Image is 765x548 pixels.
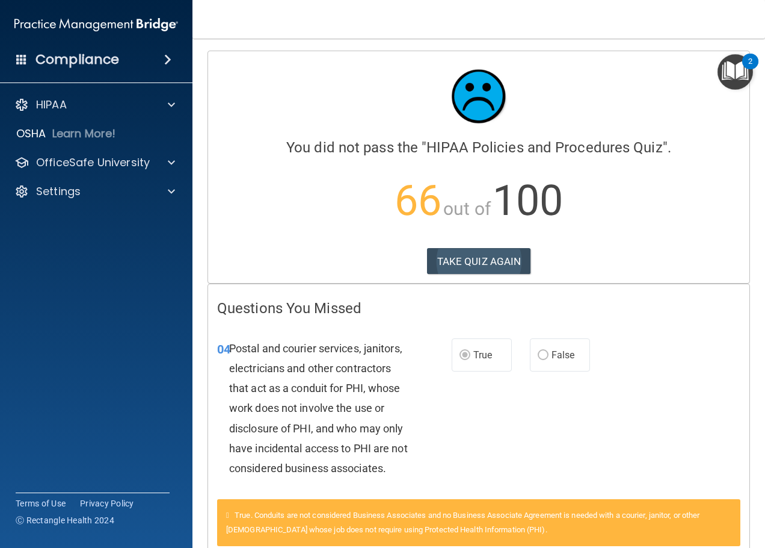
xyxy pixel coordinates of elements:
span: HIPAA Policies and Procedures Quiz [426,139,662,156]
input: False [538,351,548,360]
button: TAKE QUIZ AGAIN [427,248,531,275]
span: 66 [395,176,441,225]
h4: Questions You Missed [217,300,740,316]
p: HIPAA [36,98,67,112]
h4: Compliance [35,51,119,68]
button: Open Resource Center, 2 new notifications [717,54,753,90]
img: PMB logo [14,13,178,37]
p: Settings [36,184,81,199]
p: OSHA [16,126,46,141]
a: Terms of Use [16,497,66,509]
h4: You did not pass the " ". [217,140,740,155]
p: OfficeSafe University [36,155,150,170]
a: HIPAA [14,98,175,112]
span: 04 [217,342,230,357]
span: out of [443,198,491,219]
span: 100 [493,176,563,225]
img: sad_face.ecc698e2.jpg [443,60,515,132]
input: True [459,351,470,360]
span: True. Conduits are not considered Business Associates and no Business Associate Agreement is need... [226,511,699,534]
span: Postal and courier services, janitors, electricians and other contractors that act as a conduit f... [229,342,408,475]
div: 2 [748,61,752,77]
a: Privacy Policy [80,497,134,509]
span: True [473,349,492,361]
a: OfficeSafe University [14,155,175,170]
span: False [551,349,575,361]
p: Learn More! [52,126,116,141]
span: Ⓒ Rectangle Health 2024 [16,514,114,526]
a: Settings [14,184,175,199]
